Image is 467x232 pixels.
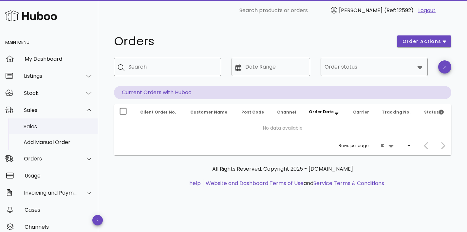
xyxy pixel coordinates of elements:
span: Post Code [241,109,264,115]
span: Order Date [309,109,334,115]
span: Client Order No. [140,109,176,115]
li: and [203,179,384,187]
span: Carrier [353,109,369,115]
a: Website and Dashboard Terms of Use [206,179,304,187]
div: Sales [24,107,77,113]
span: [PERSON_NAME] [339,7,383,14]
p: Current Orders with Huboo [114,86,451,99]
div: Orders [24,156,77,162]
th: Client Order No. [135,104,185,120]
div: Add Manual Order [24,139,93,145]
a: Service Terms & Conditions [313,179,384,187]
th: Channel [272,104,304,120]
th: Status [419,104,451,120]
span: Customer Name [190,109,227,115]
div: Stock [24,90,77,96]
p: All Rights Reserved. Copyright 2025 - [DOMAIN_NAME] [119,165,446,173]
div: 10 [381,143,384,149]
img: Huboo Logo [5,9,57,23]
div: Rows per page: [339,136,395,155]
th: Tracking No. [377,104,419,120]
span: Status [424,109,444,115]
div: Channels [25,224,93,230]
span: order actions [402,38,441,45]
td: No data available [114,120,451,136]
div: Sales [24,123,93,130]
th: Order Date: Sorted descending. Activate to remove sorting. [304,104,348,120]
span: (Ref: 12592) [384,7,414,14]
div: My Dashboard [25,56,93,62]
th: Post Code [236,104,272,120]
div: 10Rows per page: [381,140,395,151]
div: Listings [24,73,77,79]
button: order actions [397,35,451,47]
a: help [189,179,201,187]
th: Carrier [348,104,376,120]
div: Invoicing and Payments [24,190,77,196]
a: Logout [418,7,436,14]
span: Channel [277,109,296,115]
div: Order status [321,58,428,76]
span: Tracking No. [382,109,411,115]
th: Customer Name [185,104,236,120]
h1: Orders [114,35,389,47]
div: Cases [25,207,93,213]
div: – [407,143,410,149]
div: Usage [25,173,93,179]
